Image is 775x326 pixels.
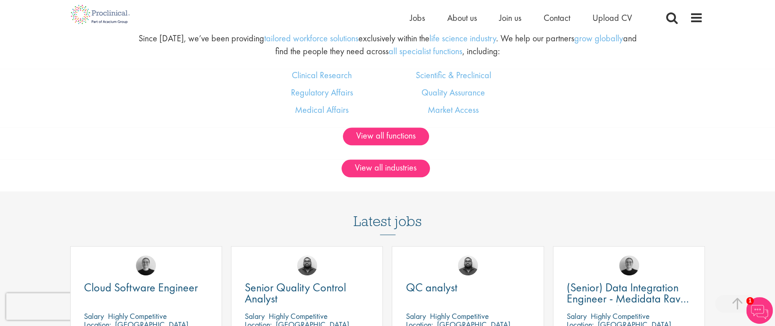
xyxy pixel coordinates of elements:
span: QC analyst [405,280,457,295]
span: Cloud Software Engineer [84,280,198,295]
span: Senior Quality Control Analyst [245,280,346,306]
a: Join us [499,12,521,24]
p: Since [DATE], we’ve been providing exclusively within the . We help our partners and find the peo... [131,32,644,57]
p: Highly Competitive [108,311,167,321]
iframe: reCAPTCHA [6,293,120,320]
a: Regulatory Affairs [291,87,353,98]
span: Salary [84,311,104,321]
img: Ashley Bennett [458,255,478,275]
img: Chatbot [746,297,773,324]
a: Cloud Software Engineer [84,282,208,293]
img: Emma Pretorious [136,255,156,275]
a: (Senior) Data Integration Engineer - Medidata Rave Specialized [567,282,691,304]
a: Medical Affairs [295,104,349,115]
a: Scientific & Preclinical [415,69,491,81]
a: Upload CV [592,12,632,24]
img: Emma Pretorious [619,255,639,275]
a: all specialist functions [388,45,462,57]
span: 1 [746,297,754,305]
span: Salary [567,311,587,321]
a: life science industry [429,32,496,44]
a: Clinical Research [292,69,352,81]
span: Salary [245,311,265,321]
a: About us [447,12,477,24]
a: tailored workforce solutions [264,32,358,44]
a: Contact [544,12,570,24]
p: Highly Competitive [429,311,489,321]
a: Jobs [410,12,425,24]
a: Market Access [428,104,479,115]
a: Quality Assurance [421,87,485,98]
h3: Latest jobs [354,191,422,235]
p: Highly Competitive [591,311,650,321]
a: Senior Quality Control Analyst [245,282,369,304]
p: Highly Competitive [269,311,328,321]
img: Ashley Bennett [297,255,317,275]
a: View all functions [343,127,429,145]
span: Salary [405,311,425,321]
span: (Senior) Data Integration Engineer - Medidata Rave Specialized [567,280,689,317]
a: QC analyst [405,282,530,293]
a: View all industries [342,159,430,177]
a: grow globally [574,32,623,44]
